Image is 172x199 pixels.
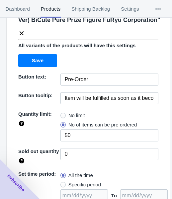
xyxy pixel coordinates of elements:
span: Subscribe [6,173,26,193]
span: All variants of the products will have this settings [18,43,135,48]
button: Save [18,54,57,67]
span: Shipping Backlog [71,0,110,18]
span: Dashboard [5,0,30,18]
span: No limit [68,112,85,119]
span: Save [32,58,43,63]
span: Settings [121,0,139,18]
button: More tabs [144,0,172,18]
span: Quantity limit: [18,111,52,117]
span: Button tooltip: [18,93,52,98]
span: Specific period [68,181,101,188]
span: No of items can be pre ordered [68,121,137,128]
span: To [111,193,117,198]
span: Products [41,0,60,18]
span: Button text: [18,74,46,80]
span: All the time [68,172,93,179]
span: Sold out quantity [18,148,59,154]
